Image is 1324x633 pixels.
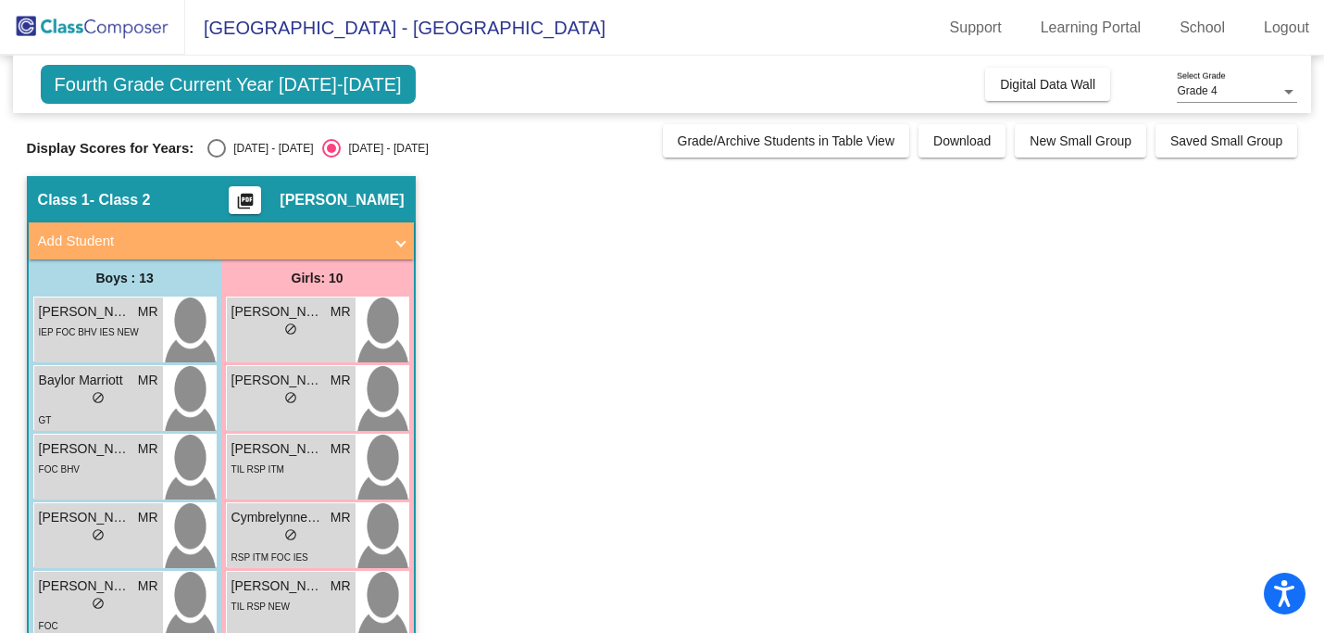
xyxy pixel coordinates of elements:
span: MR [138,302,158,322]
span: do_not_disturb_alt [284,528,297,541]
div: Girls: 10 [221,260,414,297]
span: [PERSON_NAME] [39,576,131,596]
span: [PERSON_NAME] [231,371,324,390]
span: MR [138,439,158,459]
button: Digital Data Wall [985,68,1110,101]
span: Digital Data Wall [1000,77,1095,92]
div: Boys : 13 [29,260,221,297]
mat-icon: picture_as_pdf [234,192,256,218]
span: RSP ITM FOC IES [231,552,308,563]
span: GT [39,415,52,425]
span: Class 1 [38,191,90,209]
span: [PERSON_NAME] [39,302,131,322]
span: TIL RSP NEW [231,601,290,612]
span: Baylor Marriott [39,371,131,390]
span: [PERSON_NAME] [PERSON_NAME] [39,439,131,459]
a: Logout [1249,13,1324,43]
a: Learning Portal [1026,13,1156,43]
span: [PERSON_NAME] [39,508,131,527]
button: Print Students Details [229,186,261,214]
span: [GEOGRAPHIC_DATA] - [GEOGRAPHIC_DATA] [185,13,606,43]
span: Grade/Archive Students in Table View [678,133,895,148]
span: Display Scores for Years: [27,140,194,157]
span: MR [331,439,351,459]
mat-panel-title: Add Student [38,231,382,252]
span: FOC BHV [39,464,80,475]
span: MR [138,371,158,390]
span: Saved Small Group [1170,133,1282,148]
span: FOC [39,621,58,631]
div: [DATE] - [DATE] [341,140,428,157]
span: MR [138,576,158,596]
span: do_not_disturb_alt [92,528,105,541]
span: Download [933,133,991,148]
button: Download [918,124,1005,158]
span: MR [331,302,351,322]
span: [PERSON_NAME] [280,191,404,209]
span: [PERSON_NAME] [231,576,324,596]
span: IEP FOC BHV IES NEW [39,327,139,337]
a: School [1165,13,1240,43]
span: Fourth Grade Current Year [DATE]-[DATE] [41,65,416,104]
span: MR [331,371,351,390]
button: Grade/Archive Students in Table View [663,124,910,158]
div: [DATE] - [DATE] [226,140,313,157]
span: MR [331,508,351,527]
span: TIL RSP ITM [231,464,284,475]
span: Grade 4 [1177,84,1217,97]
span: do_not_disturb_alt [92,391,105,404]
span: do_not_disturb_alt [92,597,105,610]
span: [PERSON_NAME] [231,302,324,322]
span: MR [331,576,351,596]
span: do_not_disturb_alt [284,391,297,404]
button: New Small Group [1015,124,1146,158]
button: Saved Small Group [1155,124,1297,158]
span: New Small Group [1030,133,1131,148]
span: do_not_disturb_alt [284,323,297,335]
a: Support [935,13,1017,43]
span: MR [138,508,158,527]
span: - Class 2 [90,191,151,209]
mat-radio-group: Select an option [207,139,428,158]
span: [PERSON_NAME] [231,439,324,459]
mat-expansion-panel-header: Add Student [29,222,414,260]
span: Cymbrelynne Wood [231,508,324,527]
